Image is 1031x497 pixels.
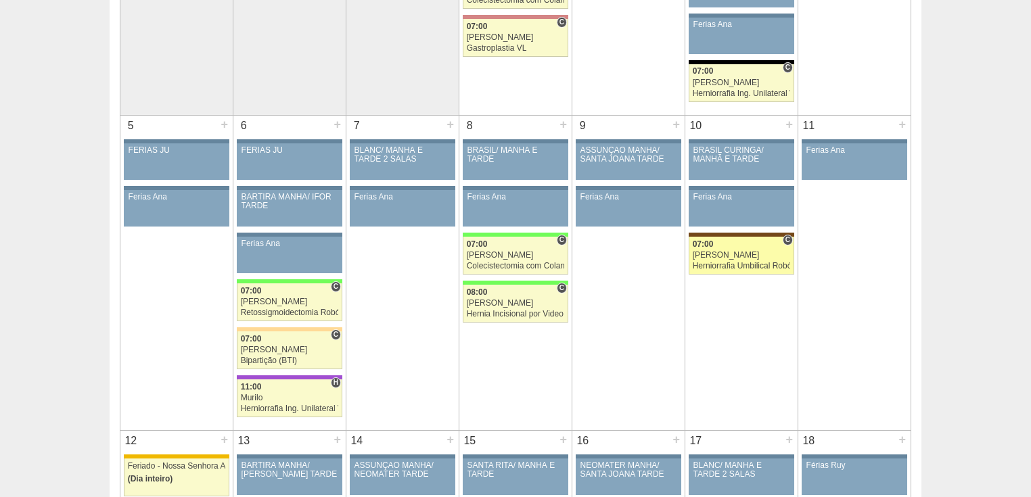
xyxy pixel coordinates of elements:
[129,146,225,155] div: FERIAS JU
[463,190,568,227] a: Ferias Ana
[331,377,341,388] span: Hospital
[689,60,794,64] div: Key: Blanc
[580,146,677,164] div: ASSUNÇÃO MANHÃ/ SANTA JOANA TARDE
[463,281,568,285] div: Key: Brasil
[219,431,230,448] div: +
[576,186,681,190] div: Key: Aviso
[802,454,907,458] div: Key: Aviso
[354,461,451,479] div: ASSUNÇÃO MANHÃ/ NEOMATER TARDE
[459,431,480,451] div: 15
[124,186,229,190] div: Key: Aviso
[128,462,226,471] div: Feriado - Nossa Senhora Aparecida
[783,62,793,73] span: Consultório
[576,458,681,495] a: NEOMATER MANHÃ/ SANTA JOANA TARDE
[693,20,790,29] div: Ferias Ana
[670,431,682,448] div: +
[689,143,794,180] a: BRASIL CURINGA/ MANHÃ E TARDE
[124,458,229,496] a: Feriado - Nossa Senhora Aparecida (Dia inteiro)
[806,461,903,470] div: Férias Ruy
[463,186,568,190] div: Key: Aviso
[241,308,339,317] div: Retossigmoidectomia Robótica
[350,454,455,458] div: Key: Aviso
[467,193,564,202] div: Ferias Ana
[241,346,339,354] div: [PERSON_NAME]
[124,139,229,143] div: Key: Aviso
[467,146,564,164] div: BRASIL/ MANHÃ E TARDE
[896,116,908,133] div: +
[346,431,367,451] div: 14
[463,139,568,143] div: Key: Aviso
[463,15,568,19] div: Key: Santa Helena
[354,193,451,202] div: Ferias Ana
[783,431,795,448] div: +
[689,237,794,275] a: C 07:00 [PERSON_NAME] Herniorrafia Umbilical Robótica
[237,454,342,458] div: Key: Aviso
[670,116,682,133] div: +
[467,461,564,479] div: SANTA RITA/ MANHÃ E TARDE
[693,146,790,164] div: BRASIL CURINGA/ MANHÃ E TARDE
[237,139,342,143] div: Key: Aviso
[346,116,367,136] div: 7
[689,64,794,102] a: C 07:00 [PERSON_NAME] Herniorrafia Ing. Unilateral VL
[241,394,339,402] div: Murilo
[242,146,338,155] div: FERIAS JU
[331,329,341,340] span: Consultório
[463,237,568,275] a: C 07:00 [PERSON_NAME] Colecistectomia com Colangiografia VL
[237,283,342,321] a: C 07:00 [PERSON_NAME] Retossigmoidectomia Robótica
[463,143,568,180] a: BRASIL/ MANHÃ E TARDE
[783,235,793,245] span: Consultório
[693,89,791,98] div: Herniorrafia Ing. Unilateral VL
[689,186,794,190] div: Key: Aviso
[350,458,455,495] a: ASSUNÇÃO MANHÃ/ NEOMATER TARDE
[124,143,229,180] a: FERIAS JU
[129,193,225,202] div: Ferias Ana
[237,379,342,417] a: H 11:00 Murilo Herniorrafia Ing. Unilateral VL
[463,454,568,458] div: Key: Aviso
[241,334,262,344] span: 07:00
[693,78,791,87] div: [PERSON_NAME]
[693,262,791,270] div: Herniorrafia Umbilical Robótica
[689,190,794,227] a: Ferias Ana
[467,251,565,260] div: [PERSON_NAME]
[237,143,342,180] a: FERIAS JU
[689,139,794,143] div: Key: Aviso
[557,116,569,133] div: +
[120,431,141,451] div: 12
[557,17,567,28] span: Consultório
[576,139,681,143] div: Key: Aviso
[444,116,456,133] div: +
[689,233,794,237] div: Key: Santa Joana
[350,190,455,227] a: Ferias Ana
[576,454,681,458] div: Key: Aviso
[689,14,794,18] div: Key: Aviso
[693,239,714,249] span: 07:00
[693,251,791,260] div: [PERSON_NAME]
[463,285,568,323] a: C 08:00 [PERSON_NAME] Hernia Incisional por Video
[242,461,338,479] div: BARTIRA MANHÃ/ [PERSON_NAME] TARDE
[467,239,488,249] span: 07:00
[580,193,677,202] div: Ferias Ana
[237,458,342,495] a: BARTIRA MANHÃ/ [PERSON_NAME] TARDE
[557,283,567,293] span: Consultório
[467,299,565,308] div: [PERSON_NAME]
[693,66,714,76] span: 07:00
[241,298,339,306] div: [PERSON_NAME]
[237,327,342,331] div: Key: Bartira
[242,239,338,248] div: Ferias Ana
[233,116,254,136] div: 6
[237,279,342,283] div: Key: Brasil
[237,233,342,237] div: Key: Aviso
[237,190,342,227] a: BARTIRA MANHÃ/ IFOR TARDE
[798,116,819,136] div: 11
[241,356,339,365] div: Bipartição (BTI)
[685,431,706,451] div: 17
[467,310,565,318] div: Hernia Incisional por Video
[237,237,342,273] a: Ferias Ana
[802,143,907,180] a: Ferias Ana
[576,190,681,227] a: Ferias Ana
[350,139,455,143] div: Key: Aviso
[689,458,794,495] a: BLANC/ MANHÃ E TARDE 2 SALAS
[331,281,341,292] span: Consultório
[463,233,568,237] div: Key: Brasil
[572,431,593,451] div: 16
